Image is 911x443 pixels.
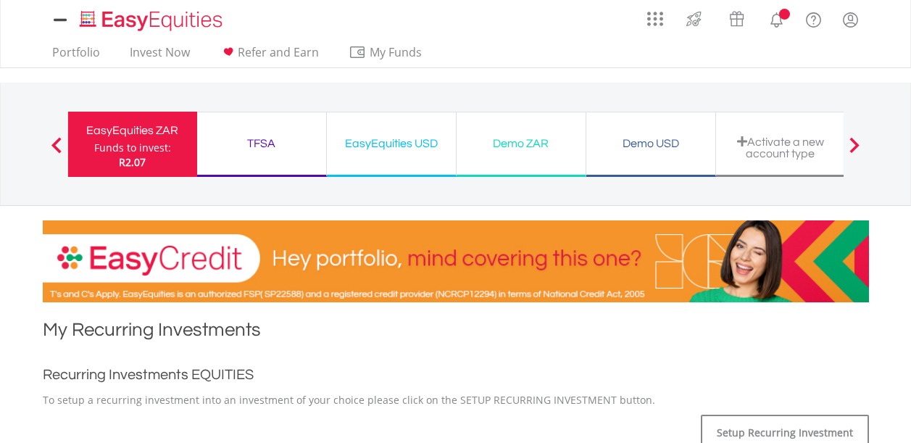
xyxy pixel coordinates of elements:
div: TFSA [206,133,317,154]
p: To setup a recurring investment into an investment of your choice please click on the SETUP RECUR... [43,393,869,407]
span: My Funds [349,43,444,62]
a: Vouchers [715,4,758,30]
img: EasyEquities_Logo.png [77,9,228,33]
div: Activate a new account type [725,136,836,160]
div: Demo USD [595,133,707,154]
a: My Profile [832,4,869,36]
h1: My Recurring Investments [43,317,869,349]
a: Portfolio [46,45,106,67]
a: Notifications [758,4,795,33]
img: thrive-v2.svg [682,7,706,30]
span: R2.07 [119,155,146,169]
div: Funds to invest: [94,141,171,155]
img: EasyCredit Promotion Banner [43,220,869,302]
a: AppsGrid [638,4,673,27]
a: Invest Now [124,45,196,67]
img: grid-menu-icon.svg [647,11,663,27]
a: Refer and Earn [214,45,325,67]
img: vouchers-v2.svg [725,7,749,30]
div: EasyEquities ZAR [77,120,188,141]
h2: Recurring Investments EQUITIES [43,364,869,386]
div: Demo ZAR [465,133,577,154]
a: FAQ's and Support [795,4,832,33]
a: Home page [74,4,228,33]
div: EasyEquities USD [336,133,447,154]
span: Refer and Earn [238,44,319,60]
